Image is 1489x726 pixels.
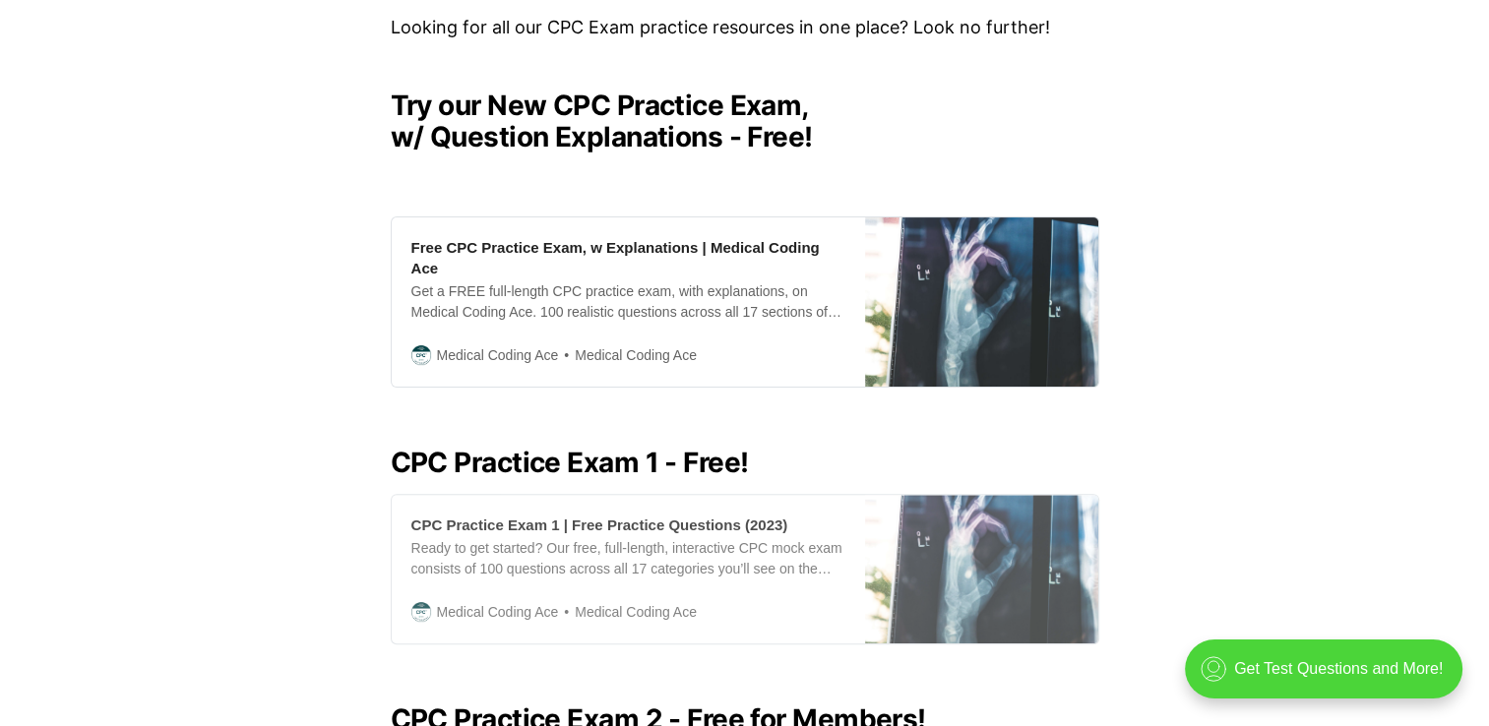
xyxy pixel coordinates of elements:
h2: Try our New CPC Practice Exam, w/ Question Explanations - Free! [391,90,1099,152]
div: Free CPC Practice Exam, w Explanations | Medical Coding Ace [411,237,845,278]
span: Medical Coding Ace [437,344,559,366]
p: Looking for all our CPC Exam practice resources in one place? Look no further! [391,14,1099,42]
span: Medical Coding Ace [558,344,697,367]
span: Medical Coding Ace [558,601,697,624]
div: Ready to get started? Our free, full-length, interactive CPC mock exam consists of 100 questions ... [411,538,845,579]
a: CPC Practice Exam 1 | Free Practice Questions (2023)Ready to get started? Our free, full-length, ... [391,494,1099,644]
iframe: portal-trigger [1168,630,1489,726]
div: CPC Practice Exam 1 | Free Practice Questions (2023) [411,514,788,535]
div: Get a FREE full-length CPC practice exam, with explanations, on Medical Coding Ace. 100 realistic... [411,281,845,323]
h2: CPC Practice Exam 1 - Free! [391,447,1099,478]
a: Free CPC Practice Exam, w Explanations | Medical Coding AceGet a FREE full-length CPC practice ex... [391,216,1099,388]
span: Medical Coding Ace [437,601,559,623]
